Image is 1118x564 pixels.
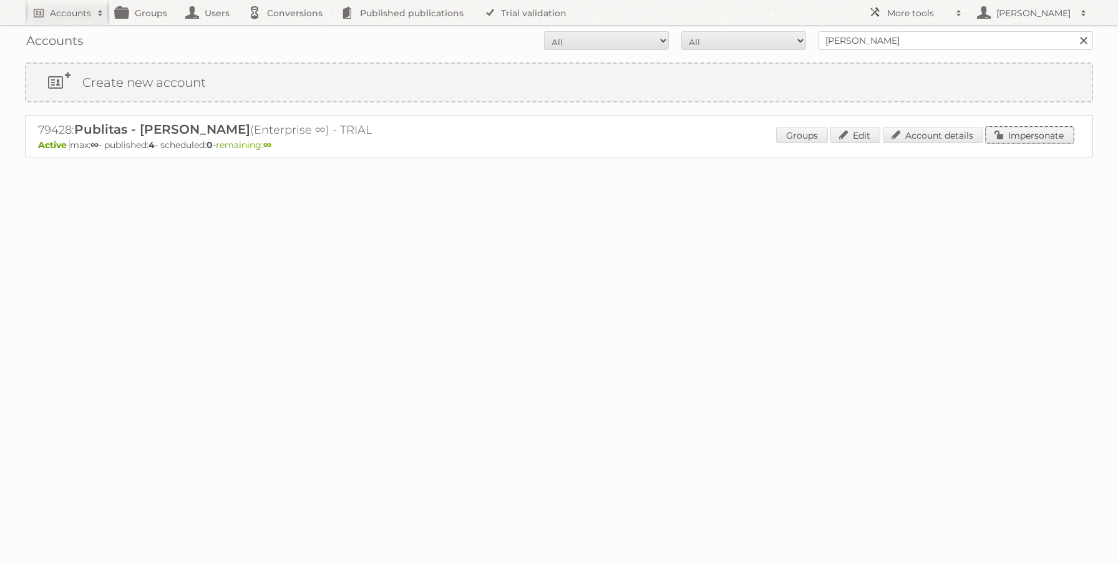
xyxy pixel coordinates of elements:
[986,127,1074,143] a: Impersonate
[148,139,155,151] strong: 4
[883,127,983,143] a: Account details
[38,139,70,151] span: Active
[26,64,1092,101] a: Create new account
[887,7,950,19] h2: More tools
[38,139,1080,151] p: max: - published: - scheduled: -
[38,122,475,138] h2: 79428: (Enterprise ∞) - TRIAL
[830,127,880,143] a: Edit
[776,127,828,143] a: Groups
[207,139,213,151] strong: 0
[216,139,271,151] span: remaining:
[993,7,1074,19] h2: [PERSON_NAME]
[263,139,271,151] strong: ∞
[50,7,91,19] h2: Accounts
[90,139,99,151] strong: ∞
[74,122,250,137] span: Publitas - [PERSON_NAME]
